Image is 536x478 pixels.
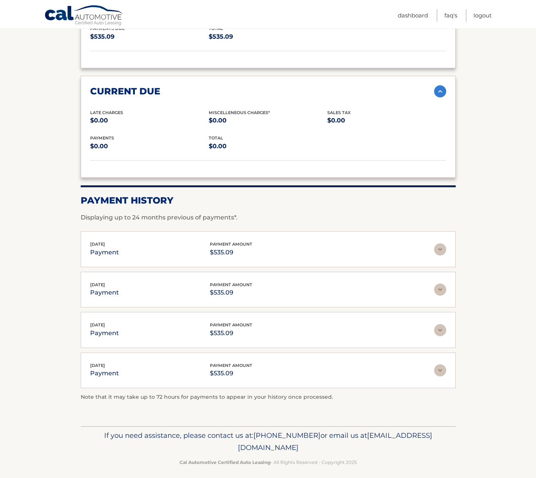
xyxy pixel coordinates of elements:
[327,110,351,115] span: Sales Tax
[90,241,105,247] span: [DATE]
[434,364,446,376] img: accordion-rest.svg
[210,322,252,328] span: payment amount
[81,213,456,222] p: Displaying up to 24 months previous of payments*.
[209,135,223,141] span: total
[86,429,451,454] p: If you need assistance, please contact us at: or email us at
[90,115,209,126] p: $0.00
[81,195,456,206] h2: Payment History
[210,328,252,339] p: $535.09
[210,363,252,368] span: payment amount
[209,141,327,152] p: $0.00
[90,282,105,287] span: [DATE]
[90,363,105,368] span: [DATE]
[86,458,451,466] p: - All Rights Reserved - Copyright 2025
[434,324,446,336] img: accordion-rest.svg
[238,431,432,452] span: [EMAIL_ADDRESS][DOMAIN_NAME]
[90,110,123,115] span: Late Charges
[473,9,492,22] a: Logout
[210,247,252,258] p: $535.09
[90,247,119,258] p: payment
[90,31,209,42] p: $535.09
[210,282,252,287] span: payment amount
[90,141,209,152] p: $0.00
[90,328,119,339] p: payment
[90,368,119,379] p: payment
[444,9,457,22] a: FAQ's
[327,115,446,126] p: $0.00
[434,284,446,296] img: accordion-rest.svg
[210,241,252,247] span: payment amount
[434,243,446,255] img: accordion-rest.svg
[434,85,446,97] img: accordion-active.svg
[209,115,327,126] p: $0.00
[209,31,327,42] p: $535.09
[398,9,428,22] a: Dashboard
[253,431,320,440] span: [PHONE_NUMBER]
[180,459,270,465] strong: Cal Automotive Certified Auto Leasing
[90,322,105,328] span: [DATE]
[210,368,252,379] p: $535.09
[90,135,114,141] span: payments
[44,5,124,27] a: Cal Automotive
[81,393,456,402] p: Note that it may take up to 72 hours for payments to appear in your history once processed.
[209,110,270,115] span: Miscelleneous Charges*
[90,86,160,97] h2: current due
[90,287,119,298] p: payment
[210,287,252,298] p: $535.09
